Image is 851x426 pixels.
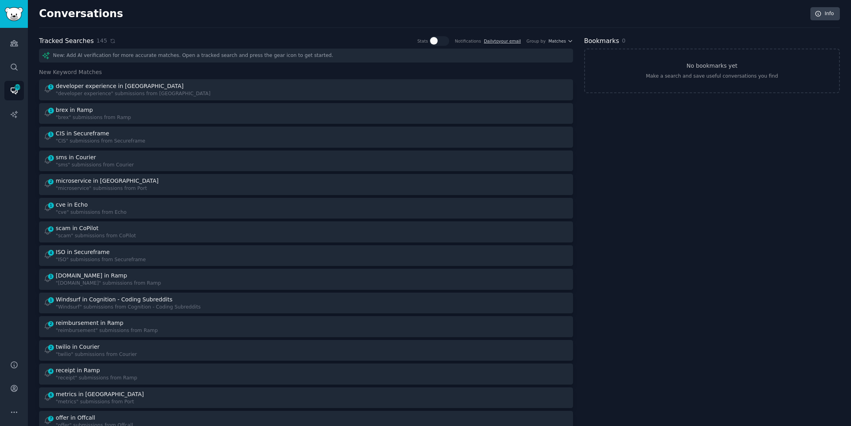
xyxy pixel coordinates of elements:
[39,387,573,408] a: 6metrics in [GEOGRAPHIC_DATA]"metrics" submissions from Port
[47,203,55,208] span: 1
[39,127,573,148] a: 1CIS in Secureframe"CIS" submissions from Secureframe
[39,293,573,314] a: 1Windsurf in Cognition - Coding Subreddits"Windsurf" submissions from Cognition - Coding Subreddits
[39,198,573,219] a: 1cve in Echo"cve" submissions from Echo
[56,399,145,406] div: "metrics" submissions from Port
[584,36,619,46] h2: Bookmarks
[47,250,55,256] span: 4
[484,39,521,43] a: Dailytoyour email
[56,304,201,311] div: "Windsurf" submissions from Cognition - Coding Subreddits
[56,366,100,375] div: receipt in Ramp
[687,62,738,70] h3: No bookmarks yet
[39,340,573,361] a: 2twilio in Courier"twilio" submissions from Courier
[39,103,573,124] a: 1brex in Ramp"brex" submissions from Ramp
[47,179,55,184] span: 2
[56,256,146,264] div: "ISO" submissions from Secureframe
[56,343,100,351] div: twilio in Courier
[47,321,55,326] span: 2
[56,82,184,90] div: developer experience in [GEOGRAPHIC_DATA]
[39,269,573,290] a: 1[DOMAIN_NAME] in Ramp"[DOMAIN_NAME]" submissions from Ramp
[56,138,145,145] div: "CIS" submissions from Secureframe
[622,37,626,44] span: 0
[47,297,55,303] span: 1
[47,392,55,398] span: 6
[56,185,160,192] div: "microservice" submissions from Port
[47,345,55,350] span: 2
[39,8,123,20] h2: Conversations
[56,351,137,358] div: "twilio" submissions from Courier
[56,114,131,121] div: "brex" submissions from Ramp
[47,368,55,374] span: 4
[584,49,840,93] a: No bookmarks yetMake a search and save useful conversations you find
[417,38,428,44] div: Stats
[56,414,95,422] div: offer in Offcall
[56,209,127,216] div: "cve" submissions from Echo
[39,36,94,46] h2: Tracked Searches
[56,201,88,209] div: cve in Echo
[56,233,136,240] div: "scam" submissions from CoPilot
[56,327,158,334] div: "reimbursement" submissions from Ramp
[56,162,134,169] div: "sms" submissions from Courier
[56,319,123,327] div: reimbursement in Ramp
[56,390,144,399] div: metrics in [GEOGRAPHIC_DATA]
[56,90,210,98] div: "developer experience" submissions from [GEOGRAPHIC_DATA]
[39,245,573,266] a: 4ISO in Secureframe"ISO" submissions from Secureframe
[548,38,566,44] span: Matches
[39,316,573,337] a: 2reimbursement in Ramp"reimbursement" submissions from Ramp
[47,84,55,90] span: 1
[47,155,55,161] span: 3
[39,150,573,172] a: 3sms in Courier"sms" submissions from Courier
[96,37,107,45] span: 145
[5,7,23,21] img: GummySearch logo
[4,81,24,100] a: 703
[56,129,109,138] div: CIS in Secureframe
[56,224,98,233] div: scam in CoPilot
[39,68,102,76] span: New Keyword Matches
[47,131,55,137] span: 1
[39,363,573,385] a: 4receipt in Ramp"receipt" submissions from Ramp
[548,38,573,44] button: Matches
[56,177,158,185] div: microservice in [GEOGRAPHIC_DATA]
[47,274,55,279] span: 1
[39,79,573,100] a: 1developer experience in [GEOGRAPHIC_DATA]"developer experience" submissions from [GEOGRAPHIC_DATA]
[526,38,546,44] div: Group by
[646,73,778,80] div: Make a search and save useful conversations you find
[56,272,127,280] div: [DOMAIN_NAME] in Ramp
[39,49,573,63] div: New: Add AI verification for more accurate matches. Open a tracked search and press the gear icon...
[56,280,161,287] div: "[DOMAIN_NAME]" submissions from Ramp
[39,221,573,242] a: 4scam in CoPilot"scam" submissions from CoPilot
[39,174,573,195] a: 2microservice in [GEOGRAPHIC_DATA]"microservice" submissions from Port
[14,84,21,90] span: 703
[56,106,93,114] div: brex in Ramp
[47,226,55,232] span: 4
[47,416,55,421] span: 7
[810,7,840,21] a: Info
[56,295,172,304] div: Windsurf in Cognition - Coding Subreddits
[56,375,137,382] div: "receipt" submissions from Ramp
[56,153,96,162] div: sms in Courier
[56,248,110,256] div: ISO in Secureframe
[47,108,55,113] span: 1
[455,38,481,44] div: Notifications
